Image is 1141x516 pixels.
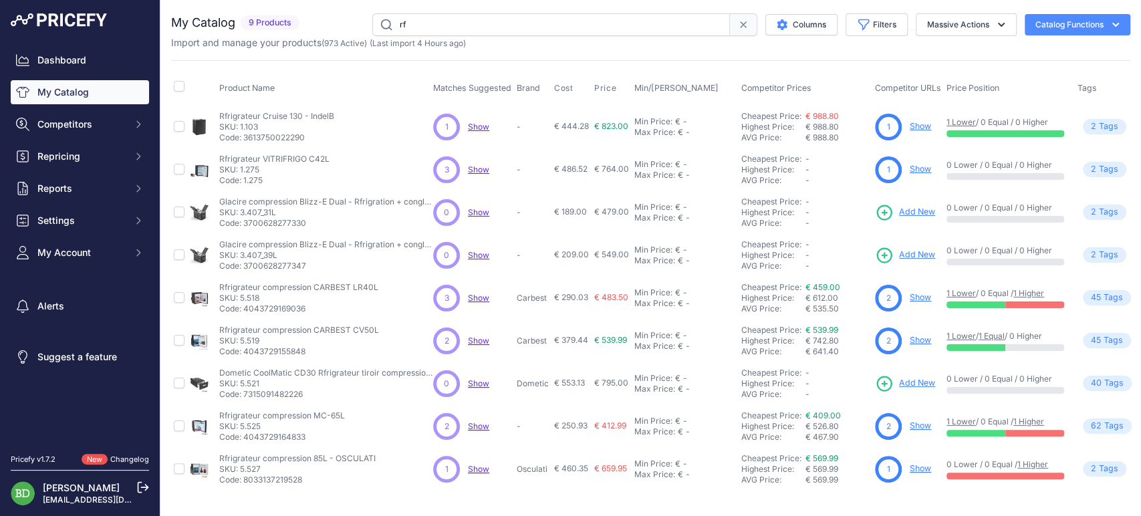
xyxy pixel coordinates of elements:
span: Tag [1083,376,1132,391]
a: Cheapest Price: [741,239,801,249]
div: Highest Price: [741,293,805,303]
span: s [1114,206,1118,219]
a: Suggest a feature [11,345,149,369]
span: - [805,175,809,185]
a: Cheapest Price: [741,410,801,420]
p: / 0 Equal / [946,288,1064,299]
div: € [678,341,683,352]
p: - [517,122,549,132]
p: Rfrigrateur VITRIFRIGO C42L [219,154,330,164]
div: € [675,116,680,127]
a: Cheapest Price: [741,154,801,164]
span: Show [468,464,489,474]
p: Code: 1.275 [219,175,330,186]
span: s [1118,334,1123,347]
div: € [678,213,683,223]
p: Rfrigrateur compression CARBEST CV50L [219,325,379,336]
span: 40 [1091,377,1102,390]
div: - [683,127,690,138]
div: € 535.50 [805,303,870,314]
p: / 0 Equal / 0 Higher [946,117,1064,128]
span: s [1118,291,1123,304]
span: Show [468,122,489,132]
div: Min Price: [634,245,672,255]
div: € 467.90 [805,432,870,442]
span: 2 [1091,206,1096,219]
div: - [683,255,690,266]
span: - [805,207,809,217]
span: Min/[PERSON_NAME] [634,83,719,93]
div: AVG Price: [741,432,805,442]
p: Osculati [517,464,549,475]
span: € 460.35 [554,463,588,473]
a: Add New [875,374,935,393]
a: 1 Equal [979,331,1005,341]
p: Dometic [517,378,549,389]
div: - [683,469,690,480]
span: € 764.00 [594,164,629,174]
a: 1 Higher [1013,288,1044,298]
div: Highest Price: [741,336,805,346]
div: Max Price: [634,426,675,437]
a: 1 Lower [946,117,976,127]
span: Tags [1077,83,1097,93]
a: Dashboard [11,48,149,72]
span: s [1114,249,1118,261]
p: - [517,164,549,175]
a: € 569.99 [805,453,838,463]
span: Tag [1083,333,1131,348]
p: SKU: 3.407_39L [219,250,433,261]
div: - [680,159,687,170]
div: - [680,245,687,255]
span: - [805,154,809,164]
p: Rfrigrateur Cruise 130 - IndelB [219,111,334,122]
div: € [678,255,683,266]
div: AVG Price: [741,303,805,314]
span: € 526.80 [805,421,839,431]
div: AVG Price: [741,475,805,485]
div: Pricefy v1.7.2 [11,454,55,465]
div: Max Price: [634,298,675,309]
div: Min Price: [634,116,672,127]
span: € 612.00 [805,293,838,303]
a: [EMAIL_ADDRESS][DOMAIN_NAME] [43,495,182,505]
span: 2 [886,292,891,304]
div: - [683,341,690,352]
a: Cheapest Price: [741,453,801,463]
p: Carbest [517,293,549,303]
a: Show [910,463,931,473]
button: Reports [11,176,149,201]
div: € [675,416,680,426]
a: Show [468,378,489,388]
p: Glacire compression Blizz-E Dual - Rfrigration + conglation - SUNROAD - 31L [219,197,433,207]
button: My Account [11,241,149,265]
div: - [680,287,687,298]
button: Catalog Functions [1025,14,1130,35]
span: € 486.52 [554,164,588,174]
div: - [680,373,687,384]
span: 62 [1091,420,1102,432]
div: € 988.80 [805,132,870,143]
a: Cheapest Price: [741,325,801,335]
a: Show [910,164,931,174]
p: SKU: 5.519 [219,336,379,346]
span: Repricing [37,150,125,163]
div: Highest Price: [741,164,805,175]
div: € [678,298,683,309]
div: Min Price: [634,373,672,384]
p: - [517,421,549,432]
span: - [805,368,809,378]
div: - [680,330,687,341]
div: Max Price: [634,469,675,480]
span: Show [468,207,489,217]
span: Product Name [219,83,275,93]
span: Price Position [946,83,999,93]
div: € [675,459,680,469]
p: Dometic CoolMatic CD30 Rfrigrateur tiroir compression 12v [219,368,433,378]
span: Tag [1083,418,1132,434]
button: Competitors [11,112,149,136]
span: Show [468,421,489,431]
span: s [1114,120,1118,133]
div: AVG Price: [741,261,805,271]
span: 0 [444,207,449,219]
